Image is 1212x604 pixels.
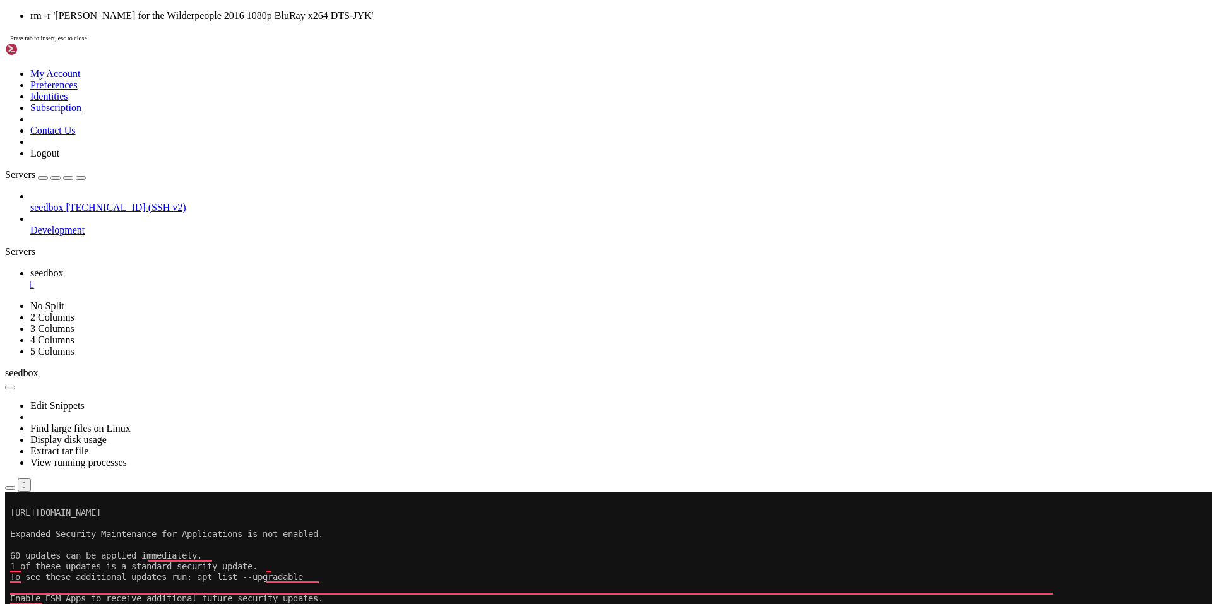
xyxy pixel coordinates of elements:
[18,478,31,492] button: 
[30,423,131,434] a: Find large files on Linux
[5,327,247,337] span: 'F1 The Movie 2025.1080p.WEB-DL.DDP5.1.H264-AOC'
[444,434,808,444] span: The.Hundred.Foot.Journey.2014.1080p.BluRay.REMUX.AVC.DTS-HD.MA.5.1-RARBG
[23,480,26,490] div: 
[30,300,64,311] a: No Split
[444,316,808,326] span: The.Hundred.Foot.Journey.2014.1080p.BluRay.REMUX.AVC.DTS-HD.MA.5.1-RARBG
[439,348,914,358] span: 'Y Tu Mama [PERSON_NAME] 2001 Criterion (1080p Bluray x265 HEVC 10bit AAC 5.1 Spanish Tigole)'
[30,202,1207,213] a: seedbox [TECHNICAL_ID] (SSH v2)
[5,112,1048,123] x-row: See [URL][DOMAIN_NAME] or run: sudo pro status
[30,312,74,323] a: 2 Columns
[30,191,1207,213] li: seedbox [TECHNICAL_ID] (SSH v2)
[5,43,78,56] img: Shellngn
[10,370,182,380] span: South.Park.S27E04.1080p.x265-ELiTE
[5,316,429,326] span: 'City of Men (2007) + Extras (1080p BluRay x265 HEVC 10bit AAC 5.1 Portuguese r00t)'
[5,155,1048,166] x-row: _____
[5,488,1048,499] x-row: root@vmi2580274:~/media/downloads# ^C
[5,456,232,466] span: 'La Lengua de las Mariposas.1999.DVDRip.x264'
[5,59,1048,69] x-row: 60 updates can be applied immediately.
[444,359,591,369] span: ive-heard-the-ammonite-murmur
[5,241,1048,252] x-row: This server is hosted by Contabo. If you have any questions or need help,
[5,499,1048,509] x-row: root@vmi2580274:~/media/downloads# rm -r 'Y Tu Mama [PERSON_NAME] 2001 Criterion (1080p Bluray x2...
[439,327,485,337] span: 'Top Boy'
[5,177,1048,187] x-row: | | / _ \| \| |_ _/ \ | _ )/ _ \
[5,169,35,180] span: Servers
[5,187,1048,198] x-row: | |__| (_) | .` | | |/ _ \| _ \ (_) |
[10,466,182,477] span: South.Park.S27E03.1080p.x265-ELiTE
[30,148,59,158] a: Logout
[439,466,914,477] span: 'Y Tu Mama [PERSON_NAME] 2001 Criterion (1080p Bluray x265 HEVC 10bit AAC 5.1 Spanish Tigole)'
[30,91,68,102] a: Identities
[5,509,1048,520] x-row: root@vmi2580274:~/media/downloads# rm -r
[5,273,1048,284] x-row: Last login: [DATE] from [TECHNICAL_ID]
[30,323,74,334] a: 3 Columns
[30,125,76,136] a: Contact Us
[30,202,63,213] span: seedbox
[5,391,1048,402] x-row: rm: cannot remove '[PERSON_NAME] for the Wilderpeople 2016 1080p BluRay x264 DTS-JYK': Is a direc...
[30,268,63,278] span: seedbox
[5,69,1048,80] x-row: 1 of these updates is a standard security update.
[5,295,1048,305] x-row: root@vmi2580274:~/media/downloads# ls
[5,381,1048,391] x-row: root@vmi2580274:~/media/downloads# rm '[PERSON_NAME] for the Wilderpeople 2016 1080p BluRay x264 ...
[490,338,853,348] span: Top.Boy.2019.SEASON.03.S03.COMPLETE.1080p.10bit.WEBRip.6CH.x265.HEVC-PSA
[5,402,1048,413] x-row: root@vmi2580274:~/media/downloads# rm -r '[PERSON_NAME] for the Wilderpeople 2016 1080p BluRay x2...
[30,434,107,445] a: Display disk usage
[30,10,1207,21] li: rm -r '[PERSON_NAME] for the Wilderpeople 2016 1080p BluRay x264 DTS-JYK'
[30,446,88,456] a: Extract tar file
[444,456,808,466] span: Top.Boy.2019.SEASON.03.S03.COMPLETE.1080p.10bit.WEBRip.6CH.x265.HEVC-PSA
[66,202,186,213] span: [TECHNICAL_ID] (SSH v2)
[30,346,74,357] a: 5 Columns
[223,509,229,520] div: (41, 47)
[5,220,1048,230] x-row: Welcome!
[5,367,38,378] span: seedbox
[10,477,182,487] span: South.Park.S27E04.1080p.x265-ELiTE
[30,102,81,113] a: Subscription
[5,445,247,455] span: 'F1 The Movie 2025.1080p.WEB-DL.DDP5.1.H264-AOC'
[10,359,182,369] span: South.Park.S27E03.1080p.x265-ELiTE
[5,423,268,434] span: 'Before.Sunrise.1995.1080p.BluRay.x264-DEPTH[rarbg]'
[439,445,485,455] span: 'Top Boy'
[5,145,1048,155] x-row: *** System restart required ***
[444,305,616,316] span: South.Park.S27E05.1080p.x265-ELiTE
[5,338,343,348] span: '[PERSON_NAME] for the Wilderpeople 2016 1080p BluRay x264 DTS-JYK'
[5,169,86,180] a: Servers
[5,284,1048,295] x-row: root@vmi2580274:~# cd media/downloads
[5,348,232,358] span: 'La Lengua de las Mariposas.1999.DVDRip.x264'
[5,166,1048,177] x-row: / ___/___ _ _ _____ _ ___ ___
[5,246,1207,258] div: Servers
[30,335,74,345] a: 4 Columns
[444,477,591,487] span: ive-heard-the-ammonite-murmur
[30,279,1207,290] a: 
[5,434,429,444] span: 'City of Men (2007) + Extras (1080p BluRay x265 HEVC 10bit AAC 5.1 Portuguese r00t)'
[30,225,85,235] span: Development
[5,16,1048,27] x-row: [URL][DOMAIN_NAME]
[444,423,616,434] span: South.Park.S27E05.1080p.x265-ELiTE
[5,198,1048,209] x-row: \____\___/|_|\_| |_/_/ \_|___/\___/
[10,35,88,42] span: Press tab to insert, esc to close.
[5,37,1048,48] x-row: Expanded Security Maintenance for Applications is not enabled.
[5,305,268,316] span: 'Before.Sunrise.1995.1080p.BluRay.x264-DEPTH[rarbg]'
[5,80,1048,91] x-row: To see these additional updates run: apt list --upgradable
[30,225,1207,236] a: Development
[5,102,1048,112] x-row: Enable ESM Apps to receive additional future security updates.
[5,252,1048,263] x-row: please don't hesitate to contact us at [EMAIL_ADDRESS][DOMAIN_NAME].
[30,68,81,79] a: My Account
[30,457,127,468] a: View running processes
[30,213,1207,236] li: Development
[5,413,1048,423] x-row: root@vmi2580274:~/media/downloads# ls
[30,400,85,411] a: Edit Snippets
[30,80,78,90] a: Preferences
[30,268,1207,290] a: seedbox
